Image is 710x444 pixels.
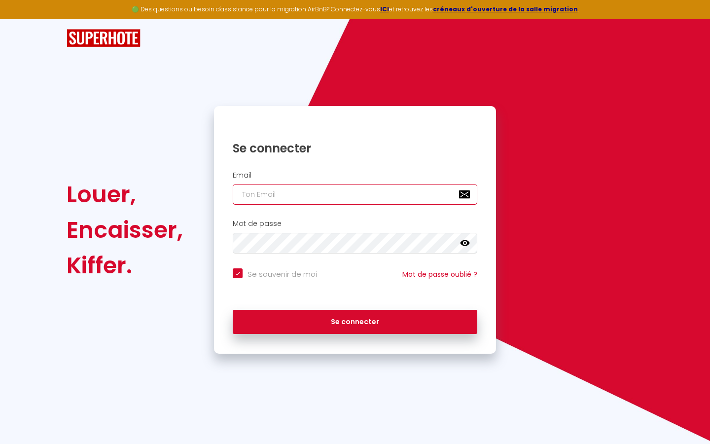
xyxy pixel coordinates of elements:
[67,177,183,212] div: Louer,
[233,184,477,205] input: Ton Email
[67,29,141,47] img: SuperHote logo
[380,5,389,13] a: ICI
[67,212,183,248] div: Encaisser,
[233,171,477,180] h2: Email
[233,220,477,228] h2: Mot de passe
[233,141,477,156] h1: Se connecter
[233,310,477,334] button: Se connecter
[433,5,578,13] a: créneaux d'ouverture de la salle migration
[402,269,477,279] a: Mot de passe oublié ?
[8,4,37,34] button: Ouvrir le widget de chat LiveChat
[67,248,183,283] div: Kiffer.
